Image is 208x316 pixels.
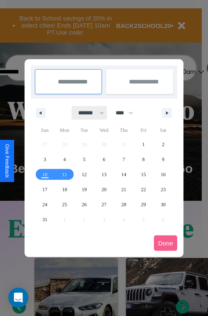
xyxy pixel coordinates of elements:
[42,167,47,182] span: 10
[141,197,146,212] span: 29
[42,197,47,212] span: 24
[154,167,173,182] button: 16
[102,197,106,212] span: 27
[42,212,47,227] span: 31
[94,182,114,197] button: 20
[141,167,146,182] span: 15
[114,167,134,182] button: 14
[134,152,153,167] button: 8
[114,182,134,197] button: 21
[141,182,146,197] span: 22
[94,197,114,212] button: 27
[62,167,67,182] span: 11
[74,167,94,182] button: 12
[154,197,173,212] button: 30
[134,182,153,197] button: 22
[54,124,74,137] span: Mon
[4,144,10,178] div: Give Feedback
[134,167,153,182] button: 15
[54,182,74,197] button: 18
[82,182,87,197] span: 19
[114,197,134,212] button: 28
[154,137,173,152] button: 2
[121,167,126,182] span: 14
[161,197,166,212] span: 30
[35,167,54,182] button: 10
[121,197,126,212] span: 28
[161,167,166,182] span: 16
[142,137,145,152] span: 1
[44,152,46,167] span: 3
[35,197,54,212] button: 24
[42,182,47,197] span: 17
[62,197,67,212] span: 25
[102,167,106,182] span: 13
[121,182,126,197] span: 21
[154,152,173,167] button: 9
[82,197,87,212] span: 26
[114,152,134,167] button: 7
[35,182,54,197] button: 17
[83,152,86,167] span: 5
[102,182,106,197] span: 20
[134,197,153,212] button: 29
[35,124,54,137] span: Sun
[74,124,94,137] span: Tue
[62,182,67,197] span: 18
[162,152,164,167] span: 9
[94,124,114,137] span: Wed
[94,167,114,182] button: 13
[161,182,166,197] span: 23
[114,124,134,137] span: Thu
[63,152,66,167] span: 4
[74,197,94,212] button: 26
[82,167,87,182] span: 12
[8,288,28,308] div: Open Intercom Messenger
[154,124,173,137] span: Sat
[94,152,114,167] button: 6
[74,182,94,197] button: 19
[74,152,94,167] button: 5
[154,182,173,197] button: 23
[54,197,74,212] button: 25
[142,152,145,167] span: 8
[35,212,54,227] button: 31
[103,152,105,167] span: 6
[54,167,74,182] button: 11
[122,152,125,167] span: 7
[154,235,177,251] button: Done
[35,152,54,167] button: 3
[54,152,74,167] button: 4
[162,137,164,152] span: 2
[134,124,153,137] span: Fri
[134,137,153,152] button: 1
